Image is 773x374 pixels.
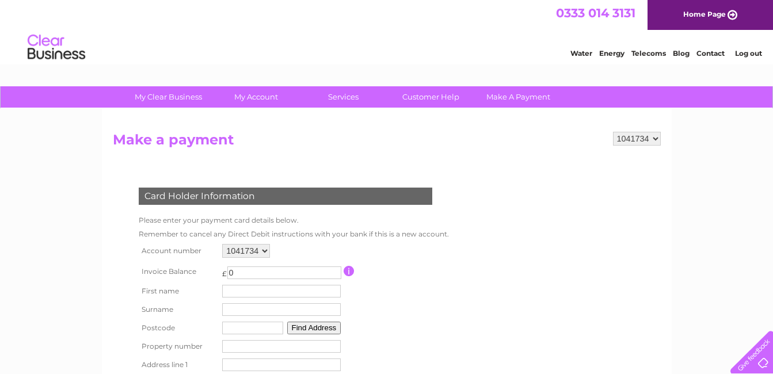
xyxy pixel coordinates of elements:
input: Information [344,266,355,276]
a: Services [296,86,391,108]
a: Contact [696,49,725,58]
a: 0333 014 3131 [556,6,635,20]
th: Address line 1 [136,356,220,374]
td: Remember to cancel any Direct Debit instructions with your bank if this is a new account. [136,227,452,241]
a: Customer Help [383,86,478,108]
a: My Clear Business [121,86,216,108]
th: Property number [136,337,220,356]
a: Log out [735,49,762,58]
a: Water [570,49,592,58]
a: Make A Payment [471,86,566,108]
td: £ [222,264,227,278]
button: Find Address [287,322,341,334]
h2: Make a payment [113,132,661,154]
th: First name [136,282,220,300]
th: Postcode [136,319,220,337]
th: Account number [136,241,220,261]
th: Surname [136,300,220,319]
a: My Account [208,86,303,108]
a: Telecoms [631,49,666,58]
a: Energy [599,49,625,58]
img: logo.png [27,30,86,65]
div: Clear Business is a trading name of Verastar Limited (registered in [GEOGRAPHIC_DATA] No. 3667643... [115,6,659,56]
a: Blog [673,49,690,58]
th: Invoice Balance [136,261,220,282]
div: Card Holder Information [139,188,432,205]
td: Please enter your payment card details below. [136,213,452,227]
